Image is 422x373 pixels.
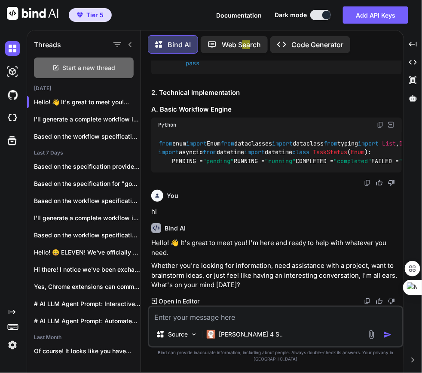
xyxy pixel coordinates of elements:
span: List [382,139,396,147]
p: # AI LLM Agent Prompt: Interactive Clean... [34,300,141,308]
button: Documentation [216,11,262,20]
span: import [186,139,207,147]
button: premiumTier 5 [69,8,112,22]
button: Add API Keys [343,6,408,24]
span: "pending" [203,157,234,165]
img: copy [377,121,384,128]
p: Hello! 😄 ELEVEN! We've officially entered the... [34,248,141,257]
span: TaskStatus [313,149,347,156]
p: Open in Editor [159,297,200,306]
p: Source [168,330,188,339]
h1: Threads [34,39,61,50]
h6: Bind AI [165,224,186,233]
img: like [376,179,383,186]
span: from [324,139,337,147]
span: ea [242,40,250,49]
img: Pick Models [190,331,198,338]
p: Based on the workflow specification, I'll generate... [34,197,141,205]
span: from [203,149,217,156]
p: Yes, Chrome extensions can communicate with each... [34,282,141,291]
p: [PERSON_NAME] 4 S.. [219,330,283,339]
p: # AI LLM Agent Prompt: Automated Codebase... [34,317,141,325]
h2: Last Month [27,334,141,341]
p: I'll generate a complete workflow implementation based... [34,214,141,222]
span: Tier 5 [86,11,104,19]
p: Of course! It looks like you have... [34,347,141,355]
span: import [358,139,379,147]
h2: 2. Technical Implementation [151,88,402,98]
img: copy [364,298,371,305]
h3: A. Basic Workflow Engine [151,105,402,115]
img: copy [364,179,371,186]
span: Dark mode [275,11,307,19]
h2: [DATE] [27,85,141,92]
img: dislike [388,179,395,186]
img: icon [383,331,392,339]
p: Based on the workflow specification, I'll generate... [34,132,141,141]
img: settings [5,338,20,352]
h2: Last 7 Days [27,149,141,156]
p: Code Generator [291,39,343,50]
span: "completed" [333,157,371,165]
p: Hi there! I notice we've been exchanging... [34,265,141,274]
span: Documentation [216,12,262,19]
p: hi [151,207,402,217]
p: Based on the workflow specification, I'll generate... [34,231,141,240]
p: I'll generate a complete workflow implementation that... [34,115,141,124]
span: Dict [399,139,413,147]
p: Bind AI [168,39,191,50]
p: Bind can provide inaccurate information, including about people. Always double-check its answers.... [148,349,404,362]
img: Claude 4 Sonnet [207,330,215,339]
p: Hello! 👋 It's great to meet you! I'm here and ready to help with whatever you need. [151,238,402,258]
span: class [292,149,309,156]
span: Python [158,121,176,128]
img: Open in Browser [387,121,395,129]
span: pass [186,59,199,67]
img: like [376,298,383,305]
span: from [220,139,234,147]
span: import [244,149,265,156]
span: import [272,139,293,147]
img: darkChat [5,41,20,56]
img: Bind AI [7,7,58,20]
p: Based on the specification provided, I'll generate... [34,162,141,171]
p: Hello! 👋 It's great to meet you!... [34,98,141,106]
p: Whether you're looking for information, need assistance with a project, want to brainstorm ideas,... [151,261,402,290]
span: Enum [351,149,364,156]
p: Web S rch [222,39,261,50]
img: premium [77,12,83,18]
img: githubDark [5,88,20,102]
span: "running" [265,157,296,165]
span: from [159,139,172,147]
p: Based on the specification for "google1 -... [34,179,141,188]
img: darkAi-studio [5,64,20,79]
h6: You [167,191,178,200]
img: dislike [388,298,395,305]
img: cloudideIcon [5,111,20,125]
span: Start a new thread [63,64,116,72]
img: attachment [367,330,376,340]
span: import [158,149,179,156]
